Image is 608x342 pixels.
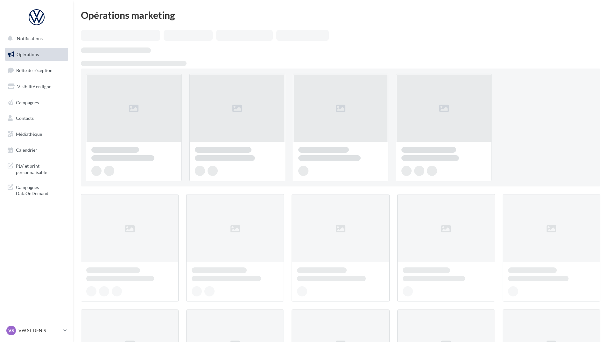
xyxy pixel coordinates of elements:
[4,159,69,178] a: PLV et print personnalisable
[16,115,34,121] span: Contacts
[4,96,69,109] a: Campagnes
[17,36,43,41] span: Notifications
[4,48,69,61] a: Opérations
[16,183,66,197] span: Campagnes DataOnDemand
[81,10,600,20] div: Opérations marketing
[16,68,53,73] span: Boîte de réception
[4,180,69,199] a: Campagnes DataOnDemand
[16,162,66,175] span: PLV et print personnalisable
[5,324,68,337] a: VS VW ST DENIS
[16,99,39,105] span: Campagnes
[4,32,67,45] button: Notifications
[4,127,69,141] a: Médiathèque
[8,327,14,334] span: VS
[17,84,51,89] span: Visibilité en ligne
[16,147,37,153] span: Calendrier
[4,143,69,157] a: Calendrier
[17,52,39,57] span: Opérations
[18,327,61,334] p: VW ST DENIS
[4,112,69,125] a: Contacts
[16,131,42,137] span: Médiathèque
[4,80,69,93] a: Visibilité en ligne
[4,63,69,77] a: Boîte de réception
